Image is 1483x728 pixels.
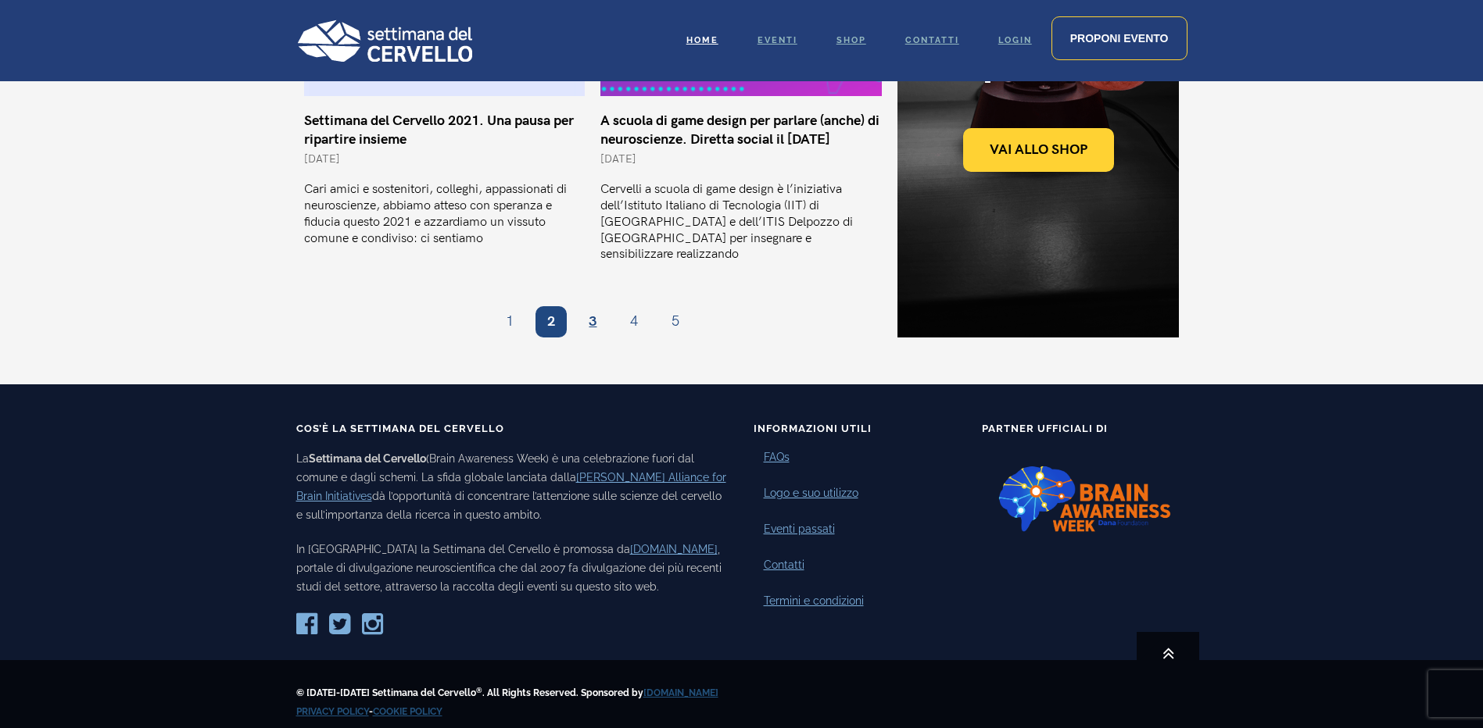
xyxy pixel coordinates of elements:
[600,112,879,147] a: A scuola di game design per parlare (anche) di neuroscienze. Diretta social il [DATE]
[304,112,574,147] a: Settimana del Cervello 2021. Una pausa per ripartire insieme
[304,306,883,337] nav: Paginazione
[686,35,718,45] span: Home
[577,306,608,337] a: 3
[296,449,730,524] p: La (Brain Awareness Week) è una celebrazione fuori dal comune e dagli schemi. La sfida globale la...
[618,306,650,337] a: 4
[764,557,804,573] a: Contatti
[630,543,718,555] a: [DOMAIN_NAME]
[296,683,1187,721] div: © [DATE]-[DATE] Settimana del Cervello . All Rights Reserved. Sponsored by -
[836,35,866,45] span: Shop
[982,449,1187,549] img: Logo-BAW-nuovo.png
[536,306,567,337] span: 2
[296,540,730,596] p: In [GEOGRAPHIC_DATA] la Settimana del Cervello è promossa da , portale di divulgazione neuroscien...
[660,306,691,337] a: 5
[905,35,959,45] span: Contatti
[764,485,858,501] a: Logo e suo utilizzo
[764,521,835,537] a: Eventi passati
[296,423,504,434] span: Cos’è la Settimana del Cervello
[764,449,790,466] a: FAQs
[1051,16,1187,60] a: Proponi evento
[758,35,797,45] span: Eventi
[643,687,718,698] a: [DOMAIN_NAME]
[600,182,882,263] p: Cervelli a scuola di game design è l’iniziativa dell’Istituto Italiano di Tecnologia (IIT) di [GE...
[476,687,482,694] sup: ®
[494,306,525,337] a: 1
[296,20,472,62] img: Logo
[1070,32,1169,45] span: Proponi evento
[754,423,872,434] span: Informazioni Utili
[304,152,340,166] span: [DATE]
[998,35,1032,45] span: Login
[764,593,864,609] a: Termini e condizioni
[296,706,369,717] a: Privacy Policy
[373,706,442,717] a: Cookie Policy
[963,128,1114,172] a: Vai allo shop
[600,152,636,166] span: [DATE]
[304,182,586,247] p: Cari amici e sostenitori, colleghi, appassionati di neuroscienze, abbiamo atteso con speranza e f...
[982,423,1108,434] span: Partner Ufficiali di
[309,452,426,465] b: Settimana del Cervello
